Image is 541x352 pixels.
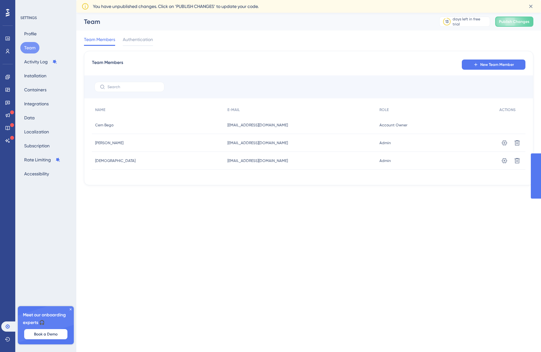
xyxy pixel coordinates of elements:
span: Team Members [84,36,115,43]
button: Profile [20,28,40,39]
button: Team [20,42,39,53]
span: Cem Bego [95,123,114,128]
button: New Team Member [462,60,525,70]
span: ROLE [379,107,389,112]
div: 13 [445,19,448,24]
span: Authentication [123,36,153,43]
span: [PERSON_NAME] [95,140,123,145]
span: ACTIONS [499,107,516,112]
button: Rate Limiting [20,154,64,165]
button: Activity Log [20,56,61,67]
span: Account Owner [379,123,407,128]
input: Search [108,85,159,89]
span: New Team Member [480,62,514,67]
button: Accessibility [20,168,53,180]
button: Installation [20,70,50,81]
span: [EMAIL_ADDRESS][DOMAIN_NAME] [227,140,288,145]
iframe: UserGuiding AI Assistant Launcher [514,327,533,346]
span: E-MAIL [227,107,240,112]
span: [DEMOGRAPHIC_DATA] [95,158,135,163]
button: Subscription [20,140,53,151]
div: SETTINGS [20,15,72,20]
button: Data [20,112,38,123]
div: days left in free trial [453,17,488,27]
button: Integrations [20,98,52,109]
button: Localization [20,126,53,137]
button: Publish Changes [495,17,533,27]
span: Meet our onboarding experts 🎧 [23,311,69,327]
button: Containers [20,84,50,95]
span: Admin [379,140,391,145]
span: Book a Demo [34,332,58,337]
button: Book a Demo [24,329,67,339]
span: Team Members [92,59,123,70]
span: NAME [95,107,105,112]
span: Publish Changes [499,19,530,24]
span: [EMAIL_ADDRESS][DOMAIN_NAME] [227,123,288,128]
span: Admin [379,158,391,163]
div: Team [84,17,423,26]
span: You have unpublished changes. Click on ‘PUBLISH CHANGES’ to update your code. [93,3,259,10]
span: [EMAIL_ADDRESS][DOMAIN_NAME] [227,158,288,163]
